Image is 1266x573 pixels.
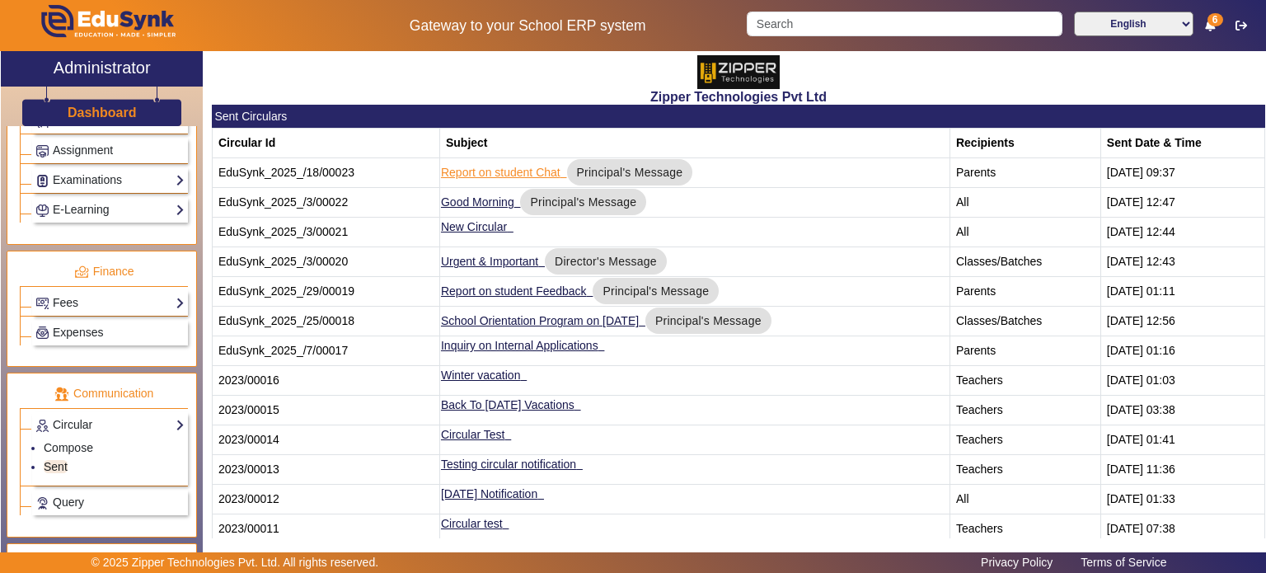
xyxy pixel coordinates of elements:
td: [DATE] 03:38 [1100,396,1264,425]
td: EduSynk_2025_/25/00018 [212,307,439,336]
p: Finance [20,263,188,280]
td: 2023/00014 [212,425,439,455]
a: Terms of Service [1072,552,1175,573]
a: Circular test [441,517,503,530]
th: Recipients [949,129,1100,158]
a: School Orientation Program on [DATE] [441,314,639,327]
a: Report on student Feedback [441,284,587,298]
td: [DATE] 12:47 [1100,188,1264,218]
td: [DATE] 11:36 [1100,455,1264,485]
img: communication.png [54,387,69,402]
td: Parents [949,158,1100,188]
td: Teachers [949,396,1100,425]
td: Teachers [949,455,1100,485]
td: [DATE] 12:44 [1100,218,1264,247]
th: Subject [439,129,949,158]
a: Privacy Policy [973,552,1061,573]
td: EduSynk_2025_/29/00019 [212,277,439,307]
img: 36227e3f-cbf6-4043-b8fc-b5c5f2957d0a [697,55,780,89]
span: Principal's Message [603,283,709,299]
mat-card-header: Sent Circulars [212,105,1265,128]
a: Inquiry on Internal Applications [441,339,598,352]
a: [DATE] Notification [441,487,537,500]
td: 2023/00013 [212,455,439,485]
td: [DATE] 01:33 [1100,485,1264,514]
td: [DATE] 01:11 [1100,277,1264,307]
td: EduSynk_2025_/3/00020 [212,247,439,277]
h5: Gateway to your School ERP system [326,17,729,35]
td: Teachers [949,425,1100,455]
a: Testing circular notification [441,458,576,471]
td: [DATE] 07:38 [1100,514,1264,544]
a: Winter vacation [441,369,520,382]
td: Classes/Batches [949,247,1100,277]
a: Report on student Chat [441,166,560,179]
td: EduSynk_2025_/3/00021 [212,218,439,247]
td: [DATE] 09:37 [1100,158,1264,188]
span: Principal's Message [655,312,762,329]
span: Query [53,496,84,509]
td: EduSynk_2025_/3/00022 [212,188,439,218]
span: Principal's Message [577,164,683,181]
td: 2023/00015 [212,396,439,425]
td: EduSynk_2025_/18/00023 [212,158,439,188]
span: Director's Message [555,253,657,270]
img: Support-tickets.png [36,497,49,510]
img: Payroll.png [36,326,49,339]
td: EduSynk_2025_/7/00017 [212,336,439,366]
td: Teachers [949,366,1100,396]
a: Urgent & Important [441,255,538,268]
input: Search [747,12,1062,36]
td: 2023/00016 [212,366,439,396]
a: Query [35,493,185,512]
a: Circular Test [441,428,505,441]
span: Principal's Message [530,194,636,210]
a: Good Morning [441,195,514,209]
th: Circular Id [212,129,439,158]
td: 2023/00011 [212,514,439,544]
span: Expenses [53,326,103,339]
th: Sent Date & Time [1100,129,1264,158]
td: [DATE] 12:56 [1100,307,1264,336]
td: 2023/00012 [212,485,439,514]
a: Back To [DATE] Vacations [441,398,574,411]
td: Classes/Batches [949,307,1100,336]
td: [DATE] 01:41 [1100,425,1264,455]
td: All [949,485,1100,514]
td: Teachers [949,514,1100,544]
td: Parents [949,336,1100,366]
h3: Dashboard [68,105,137,120]
td: All [949,218,1100,247]
td: [DATE] 01:03 [1100,366,1264,396]
a: Dashboard [67,104,138,121]
img: finance.png [74,265,89,279]
span: 6 [1207,13,1223,26]
a: Administrator [1,51,203,87]
p: Communication [20,385,188,402]
h2: Zipper Technologies Pvt Ltd [212,89,1265,105]
td: [DATE] 12:43 [1100,247,1264,277]
img: Assignments.png [36,145,49,157]
a: New Circular [441,220,507,233]
p: © 2025 Zipper Technologies Pvt. Ltd. All rights reserved. [91,554,379,571]
h2: Administrator [54,58,151,77]
a: Assignment [35,141,185,160]
a: Expenses [35,323,185,342]
a: Compose [44,441,93,454]
td: [DATE] 01:16 [1100,336,1264,366]
span: Assignment [53,143,113,157]
a: Sent [44,460,68,473]
td: All [949,188,1100,218]
td: Parents [949,277,1100,307]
